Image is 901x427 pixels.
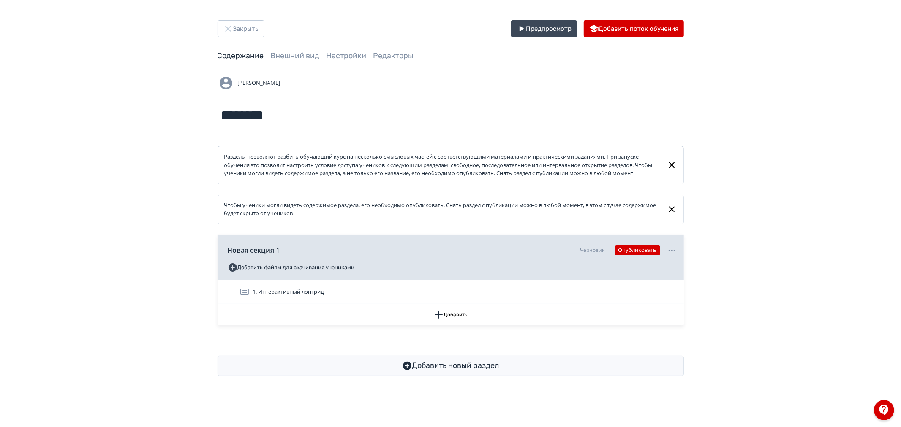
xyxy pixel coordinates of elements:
button: Добавить файлы для скачивания учениками [228,261,355,274]
button: Предпросмотр [511,20,577,37]
div: 1. Интерактивный лонгрид [218,280,684,304]
a: Содержание [218,51,264,60]
button: Закрыть [218,20,264,37]
div: Разделы позволяют разбить обучающий курс на несколько смысловых частей с соответствующими материа... [224,153,661,178]
button: Добавить новый раздел [218,356,684,376]
span: Новая секция 1 [228,245,280,255]
button: Добавить [218,304,684,325]
div: Чтобы ученики могли видеть содержимое раздела, его необходимо опубликовать. Снять раздел с публик... [224,201,661,218]
a: Редакторы [373,51,414,60]
button: Опубликовать [615,245,660,255]
span: 1. Интерактивный лонгрид [253,288,324,296]
button: Добавить поток обучения [584,20,684,37]
div: Черновик [580,246,605,254]
a: Внешний вид [271,51,320,60]
a: Настройки [327,51,367,60]
span: [PERSON_NAME] [238,79,280,87]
